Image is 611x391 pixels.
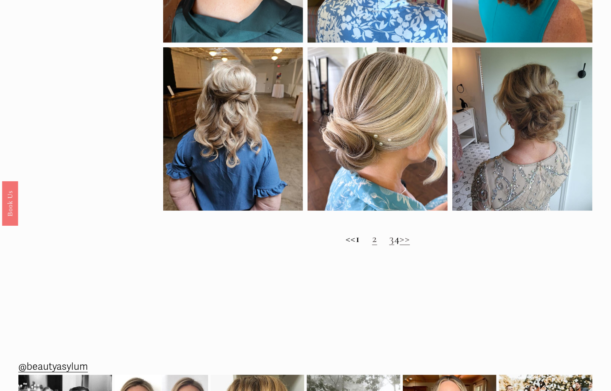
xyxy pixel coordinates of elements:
[2,181,18,226] a: Book Us
[400,232,410,246] a: >>
[163,233,593,246] h2: << 4
[356,232,360,246] strong: 1
[372,232,377,246] a: 2
[18,358,88,376] a: @beautyasylum
[389,232,394,246] a: 3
